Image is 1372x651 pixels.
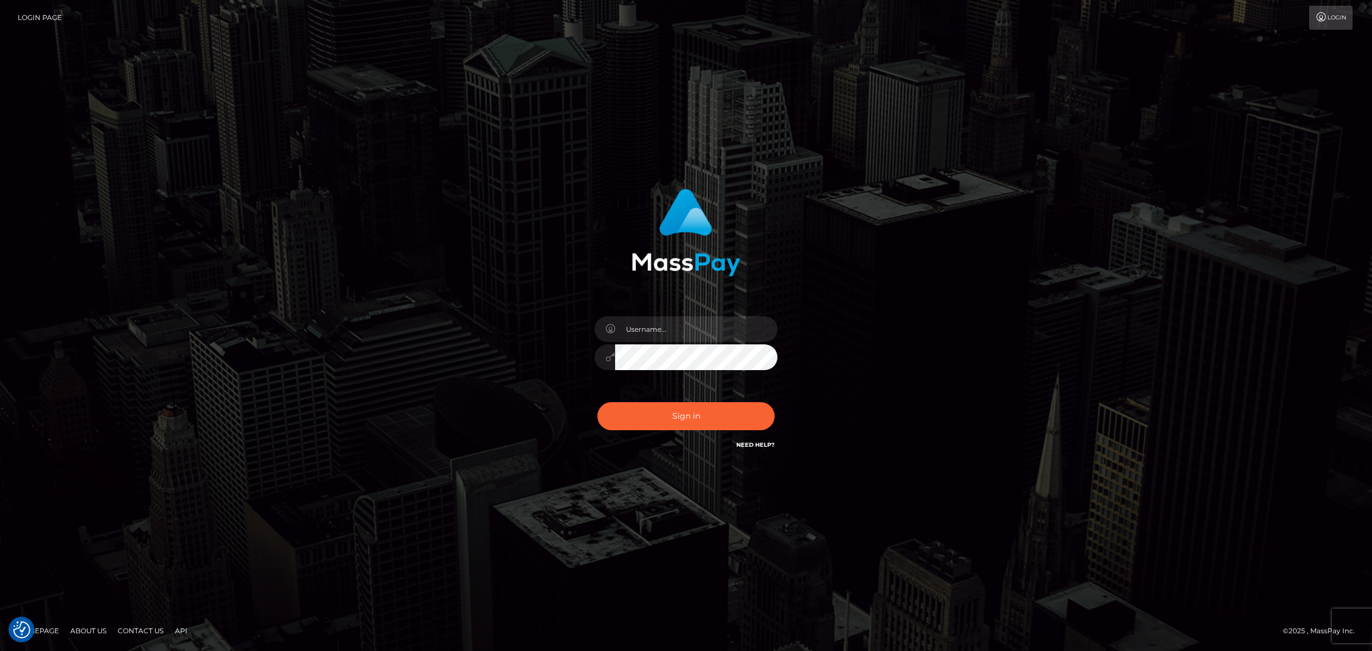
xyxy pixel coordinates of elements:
a: About Us [66,622,111,640]
button: Consent Preferences [13,621,30,638]
a: Homepage [13,622,63,640]
div: © 2025 , MassPay Inc. [1283,625,1363,637]
a: Login [1309,6,1353,30]
input: Username... [615,316,777,342]
button: Sign in [597,402,775,430]
a: Need Help? [736,441,775,448]
a: Contact Us [113,622,168,640]
a: API [170,622,192,640]
img: MassPay Login [632,189,740,276]
img: Revisit consent button [13,621,30,638]
a: Login Page [18,6,62,30]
